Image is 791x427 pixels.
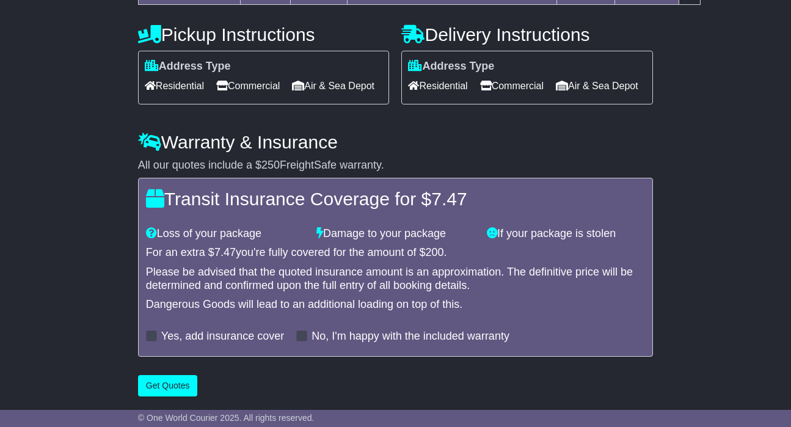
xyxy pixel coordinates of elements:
div: Please be advised that the quoted insurance amount is an approximation. The definitive price will... [146,266,645,292]
label: Yes, add insurance cover [161,330,284,343]
span: 7.47 [214,246,236,258]
span: Commercial [216,76,280,95]
h4: Warranty & Insurance [138,132,653,152]
div: Loss of your package [140,227,310,241]
div: If your package is stolen [481,227,651,241]
label: No, I'm happy with the included warranty [312,330,509,343]
div: All our quotes include a $ FreightSafe warranty. [138,159,653,172]
span: © One World Courier 2025. All rights reserved. [138,413,315,423]
h4: Pickup Instructions [138,24,390,45]
span: 7.47 [431,189,467,209]
span: Commercial [480,76,544,95]
label: Address Type [145,60,231,73]
span: Residential [408,76,467,95]
span: Air & Sea Depot [556,76,638,95]
span: Air & Sea Depot [292,76,374,95]
label: Address Type [408,60,494,73]
span: 250 [261,159,280,171]
span: Residential [145,76,204,95]
span: 200 [426,246,444,258]
h4: Delivery Instructions [401,24,653,45]
div: Dangerous Goods will lead to an additional loading on top of this. [146,298,645,312]
button: Get Quotes [138,375,198,396]
h4: Transit Insurance Coverage for $ [146,189,645,209]
div: For an extra $ you're fully covered for the amount of $ . [146,246,645,260]
div: Damage to your package [310,227,481,241]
